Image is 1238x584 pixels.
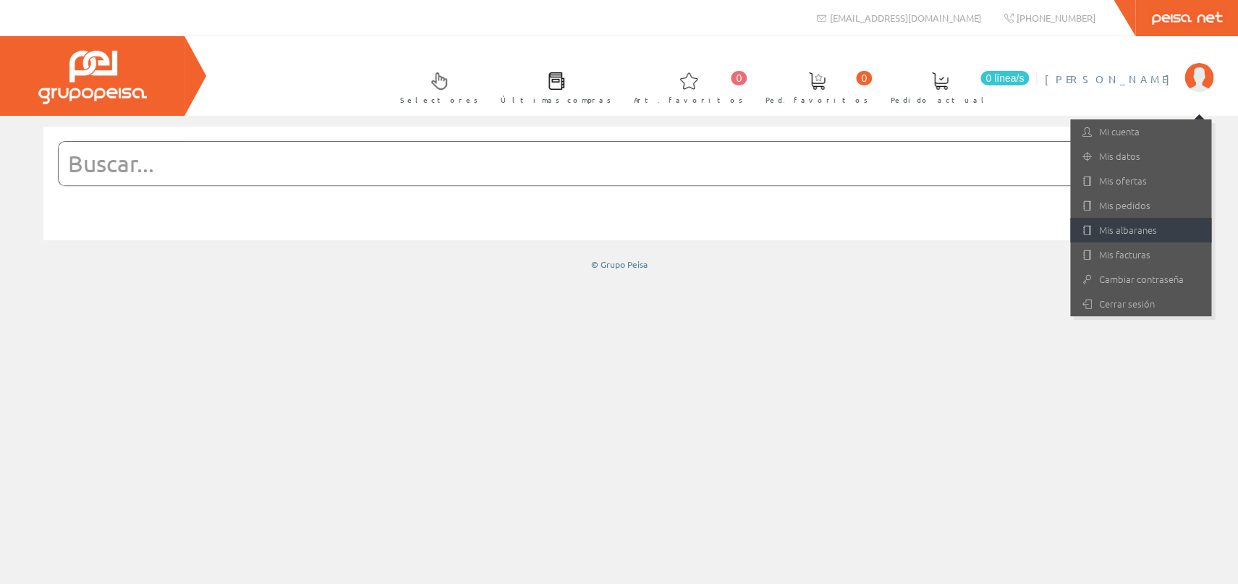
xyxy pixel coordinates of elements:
a: Cambiar contraseña [1070,267,1211,292]
a: Mis albaranes [1070,218,1211,242]
span: 0 línea/s [980,71,1029,85]
span: 0 [731,71,747,85]
div: © Grupo Peisa [43,258,1195,271]
a: Mis ofertas [1070,169,1211,193]
span: Últimas compras [501,93,611,107]
span: Ped. favoritos [766,93,868,107]
a: Últimas compras [486,60,619,113]
span: 0 [856,71,872,85]
a: Selectores [386,60,486,113]
a: Mis pedidos [1070,193,1211,218]
input: Buscar... [59,142,1144,185]
a: Mi cuenta [1070,119,1211,144]
span: Pedido actual [891,93,989,107]
img: Grupo Peisa [38,51,147,104]
span: [PHONE_NUMBER] [1017,12,1095,24]
a: [PERSON_NAME] [1045,60,1213,74]
a: Mis datos [1070,144,1211,169]
span: Art. favoritos [634,93,743,107]
span: [EMAIL_ADDRESS][DOMAIN_NAME] [830,12,981,24]
a: Cerrar sesión [1070,292,1211,316]
a: Mis facturas [1070,242,1211,267]
span: [PERSON_NAME] [1045,72,1177,86]
span: Selectores [400,93,478,107]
